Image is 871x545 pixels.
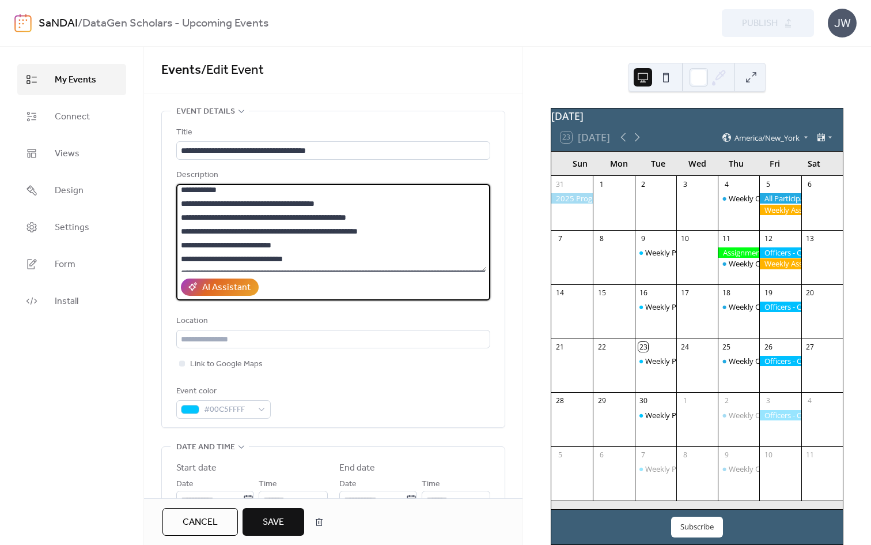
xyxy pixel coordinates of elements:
[638,342,648,352] div: 23
[17,249,126,280] a: Form
[677,152,717,175] div: Wed
[722,396,732,406] div: 2
[339,478,357,491] span: Date
[597,342,607,352] div: 22
[259,478,277,491] span: Time
[759,356,801,366] div: Officers - Complete Set 3 (Gen AI Tool Market Research Micro-job)
[638,450,648,460] div: 7
[597,234,607,243] div: 8
[176,105,235,119] span: Event details
[722,288,732,298] div: 18
[82,13,268,35] b: DataGen Scholars - Upcoming Events
[763,396,773,406] div: 3
[718,193,759,204] div: Weekly Office Hours
[645,356,815,366] div: Weekly Program Meeting - Prompting Showdown
[55,147,79,161] span: Views
[763,450,773,460] div: 10
[759,258,801,269] div: Weekly Assignment: Podcast Rating
[243,508,304,536] button: Save
[763,179,773,189] div: 5
[729,410,798,420] div: Weekly Office Hours
[729,302,798,312] div: Weekly Office Hours
[55,73,96,87] span: My Events
[551,193,593,204] div: 2025 Program Enrollment Period
[763,234,773,243] div: 12
[17,285,126,317] a: Install
[635,302,676,312] div: Weekly Program Meeting - Data Detective
[555,234,565,243] div: 7
[718,302,759,312] div: Weekly Office Hours
[680,234,690,243] div: 10
[176,478,194,491] span: Date
[55,295,78,309] span: Install
[162,508,238,536] button: Cancel
[729,193,798,204] div: Weekly Office Hours
[717,152,756,175] div: Thu
[635,410,676,420] div: Weekly Program Meeting
[756,152,795,175] div: Fri
[805,234,815,243] div: 13
[729,464,798,474] div: Weekly Office Hours
[176,441,235,454] span: Date and time
[638,396,648,406] div: 30
[17,212,126,243] a: Settings
[680,396,690,406] div: 1
[600,152,639,175] div: Mon
[794,152,834,175] div: Sat
[639,152,678,175] div: Tue
[680,450,690,460] div: 8
[680,288,690,298] div: 17
[181,279,259,296] button: AI Assistant
[828,9,857,37] div: JW
[759,302,801,312] div: Officers - Complete Set 2 (Gen AI Tool Market Research Micro-job)
[805,342,815,352] div: 27
[734,134,800,141] span: America/New_York
[161,58,201,83] a: Events
[722,450,732,460] div: 9
[176,168,488,182] div: Description
[680,179,690,189] div: 3
[645,302,789,312] div: Weekly Program Meeting - Data Detective
[718,464,759,474] div: Weekly Office Hours
[597,396,607,406] div: 29
[339,461,376,475] div: End date
[805,288,815,298] div: 20
[671,517,723,538] button: Subscribe
[635,356,676,366] div: Weekly Program Meeting - Prompting Showdown
[55,221,89,235] span: Settings
[14,14,32,32] img: logo
[763,342,773,352] div: 26
[17,64,126,95] a: My Events
[722,342,732,352] div: 25
[176,385,268,399] div: Event color
[805,450,815,460] div: 11
[635,464,676,474] div: Weekly Program Meeting
[729,356,798,366] div: Weekly Office Hours
[718,247,759,258] div: Assignment Due: Refined LinkedIn Account
[39,13,78,35] a: SaNDAI
[555,342,565,352] div: 21
[729,258,798,269] div: Weekly Office Hours
[555,396,565,406] div: 28
[597,179,607,189] div: 1
[422,478,440,491] span: Time
[645,464,732,474] div: Weekly Program Meeting
[204,403,252,417] span: #00C5FFFF
[551,108,843,123] div: [DATE]
[680,342,690,352] div: 24
[718,410,759,420] div: Weekly Office Hours
[635,247,676,258] div: Weekly Program Meeting
[597,450,607,460] div: 6
[201,58,264,83] span: / Edit Event
[759,205,801,215] div: Weekly Assignment: Officers - Check Emails For Next Payment Amounts
[722,179,732,189] div: 4
[555,450,565,460] div: 5
[183,516,218,529] span: Cancel
[55,258,75,272] span: Form
[597,288,607,298] div: 15
[645,410,732,420] div: Weekly Program Meeting
[555,288,565,298] div: 14
[718,356,759,366] div: Weekly Office Hours
[176,314,488,328] div: Location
